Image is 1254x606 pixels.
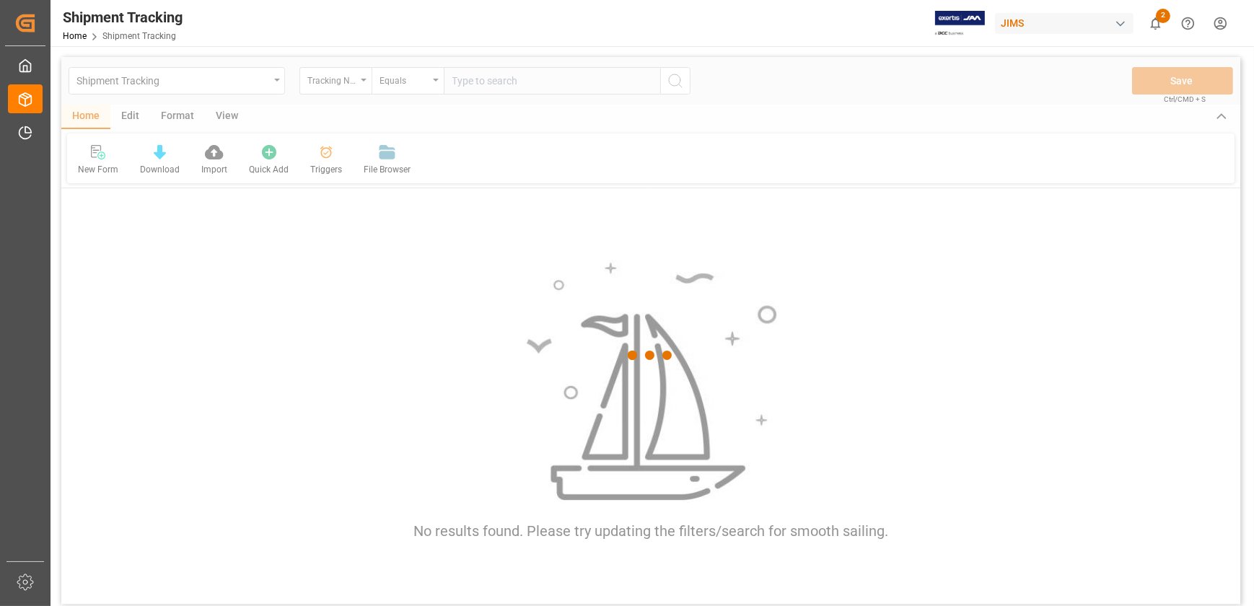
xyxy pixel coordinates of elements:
[995,13,1134,34] div: JIMS
[63,31,87,41] a: Home
[1139,7,1172,40] button: show 2 new notifications
[1172,7,1204,40] button: Help Center
[995,9,1139,37] button: JIMS
[935,11,985,36] img: Exertis%20JAM%20-%20Email%20Logo.jpg_1722504956.jpg
[63,6,183,28] div: Shipment Tracking
[1156,9,1170,23] span: 2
